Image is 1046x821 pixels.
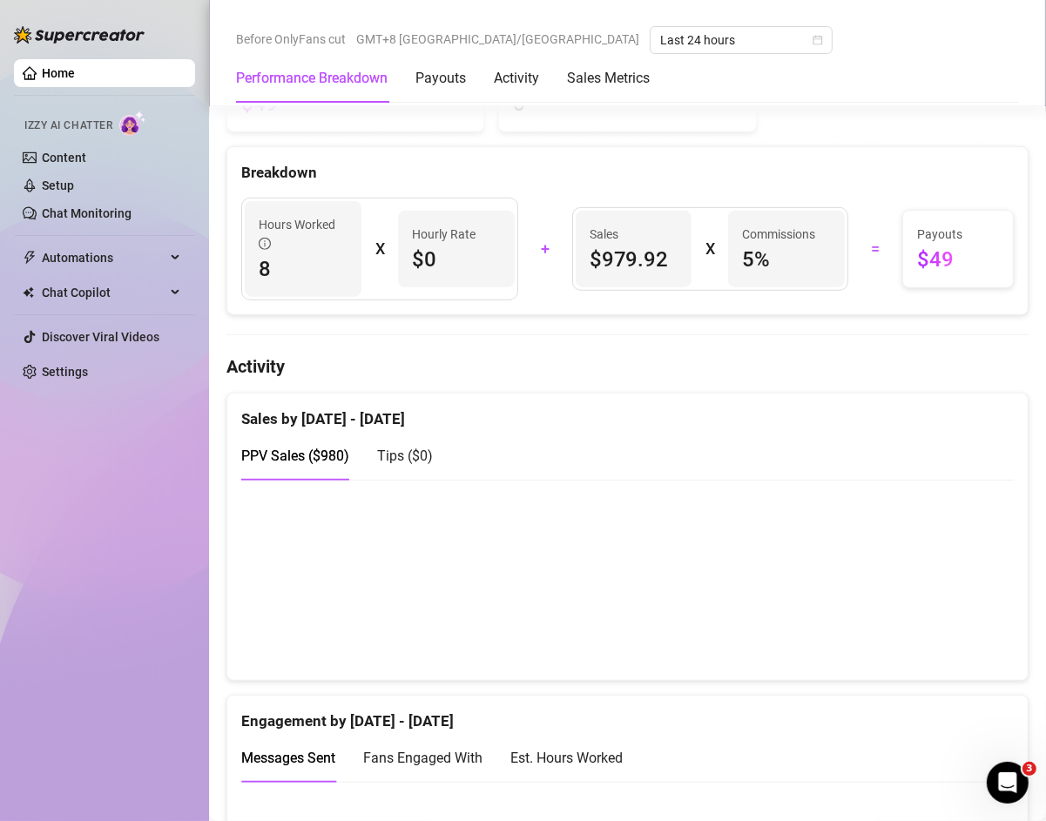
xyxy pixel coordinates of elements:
div: Payouts [415,68,466,89]
span: info-circle [259,238,271,250]
span: Chat Copilot [42,279,165,306]
span: GMT+8 [GEOGRAPHIC_DATA]/[GEOGRAPHIC_DATA] [356,26,639,52]
span: Last 24 hours [660,27,822,53]
div: Est. Hours Worked [510,747,623,769]
a: Content [42,151,86,165]
a: Settings [42,365,88,379]
div: Sales by [DATE] - [DATE] [241,394,1014,431]
img: AI Chatter [119,111,146,136]
span: Before OnlyFans cut [236,26,346,52]
h4: Activity [226,354,1029,379]
article: Commissions [742,225,815,244]
a: Chat Monitoring [42,206,132,220]
div: Sales Metrics [567,68,650,89]
div: + [529,235,562,263]
iframe: Intercom live chat [987,762,1029,804]
span: PPV Sales ( $980 ) [241,448,349,464]
img: Chat Copilot [23,286,34,299]
span: Fans Engaged With [363,750,483,766]
span: Payouts [917,225,999,244]
span: 3 [1022,762,1036,776]
span: Tips ( $0 ) [377,448,433,464]
a: Discover Viral Videos [42,330,159,344]
span: calendar [813,35,823,45]
a: Home [42,66,75,80]
div: = [859,235,892,263]
span: Sales [590,225,678,244]
div: Performance Breakdown [236,68,388,89]
div: Breakdown [241,161,1014,185]
a: Setup [42,178,74,192]
span: Izzy AI Chatter [24,118,112,134]
span: $979.92 [590,246,678,273]
span: 5 % [742,246,831,273]
div: X [705,235,714,263]
span: Hours Worked [259,215,348,253]
div: Engagement by [DATE] - [DATE] [241,696,1014,733]
span: $49 [917,246,999,273]
div: Activity [494,68,539,89]
span: 8 [259,255,348,283]
span: thunderbolt [23,251,37,265]
img: logo-BBDzfeDw.svg [14,26,145,44]
div: X [375,235,384,263]
article: Hourly Rate [412,225,476,244]
span: Automations [42,244,165,272]
span: Messages Sent [241,750,335,766]
span: $0 [412,246,501,273]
